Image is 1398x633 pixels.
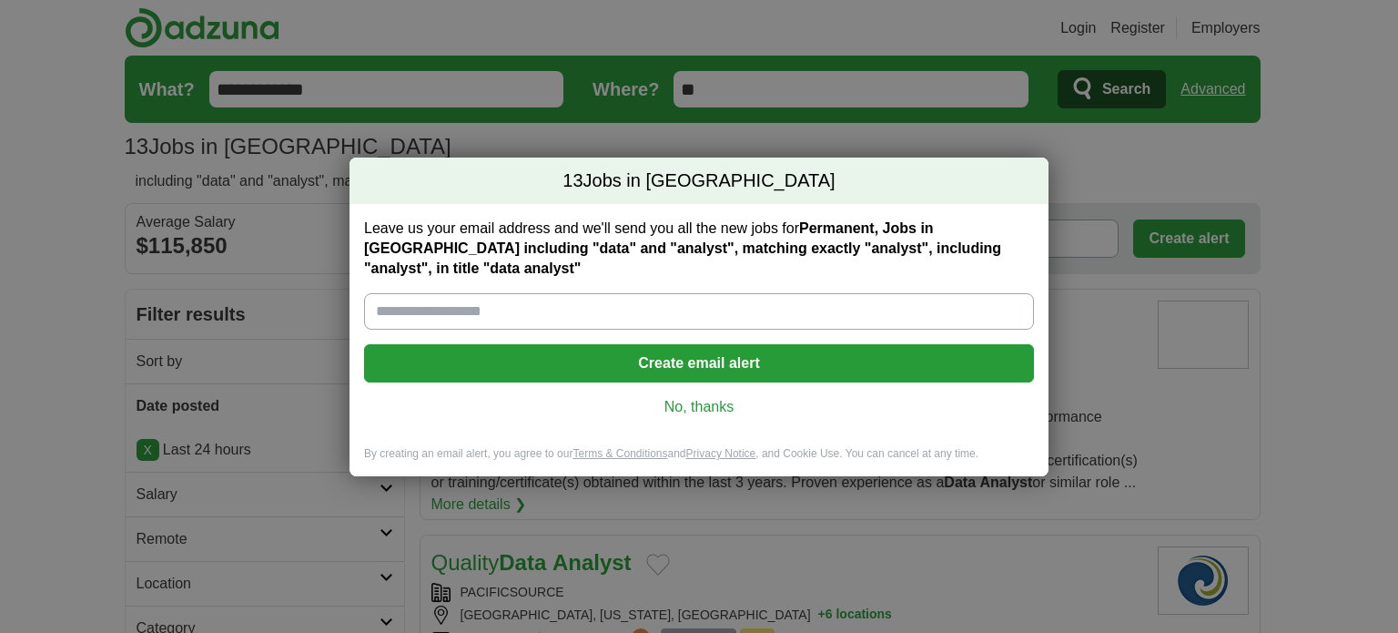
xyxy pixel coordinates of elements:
[349,158,1048,205] h2: Jobs in [GEOGRAPHIC_DATA]
[364,220,1001,276] strong: Permanent, Jobs in [GEOGRAPHIC_DATA] including "data" and "analyst", matching exactly "analyst", ...
[379,397,1019,417] a: No, thanks
[364,344,1034,383] button: Create email alert
[686,447,756,460] a: Privacy Notice
[572,447,667,460] a: Terms & Conditions
[349,446,1048,476] div: By creating an email alert, you agree to our and , and Cookie Use. You can cancel at any time.
[364,219,1034,279] label: Leave us your email address and we'll send you all the new jobs for
[562,168,582,194] span: 13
